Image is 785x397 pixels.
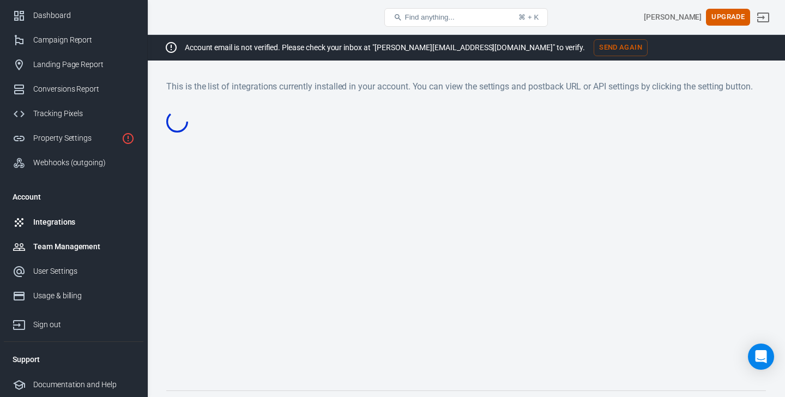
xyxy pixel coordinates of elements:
[4,126,143,151] a: Property Settings
[33,83,135,95] div: Conversions Report
[33,241,135,252] div: Team Management
[33,133,117,144] div: Property Settings
[33,10,135,21] div: Dashboard
[4,284,143,308] a: Usage & billing
[4,151,143,175] a: Webhooks (outgoing)
[518,13,539,21] div: ⌘ + K
[384,8,548,27] button: Find anything...⌘ + K
[33,266,135,277] div: User Settings
[748,344,774,370] div: Open Intercom Messenger
[750,4,776,31] a: Sign out
[4,101,143,126] a: Tracking Pixels
[4,308,143,337] a: Sign out
[33,319,135,330] div: Sign out
[185,42,585,53] p: Account email is not verified. Please check your inbox at "[PERSON_NAME][EMAIL_ADDRESS][DOMAIN_NA...
[4,3,143,28] a: Dashboard
[404,13,454,21] span: Find anything...
[4,77,143,101] a: Conversions Report
[4,28,143,52] a: Campaign Report
[33,59,135,70] div: Landing Page Report
[122,132,135,145] svg: Property is not installed yet
[166,80,766,93] h6: This is the list of integrations currently installed in your account. You can view the settings a...
[4,210,143,234] a: Integrations
[644,11,702,23] div: Account id: kT1LKSNA
[33,290,135,302] div: Usage & billing
[33,157,135,169] div: Webhooks (outgoing)
[4,259,143,284] a: User Settings
[4,346,143,372] li: Support
[33,216,135,228] div: Integrations
[594,39,648,56] button: Send Again
[33,108,135,119] div: Tracking Pixels
[4,234,143,259] a: Team Management
[4,184,143,210] li: Account
[33,34,135,46] div: Campaign Report
[4,52,143,77] a: Landing Page Report
[706,9,750,26] button: Upgrade
[33,379,135,390] div: Documentation and Help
